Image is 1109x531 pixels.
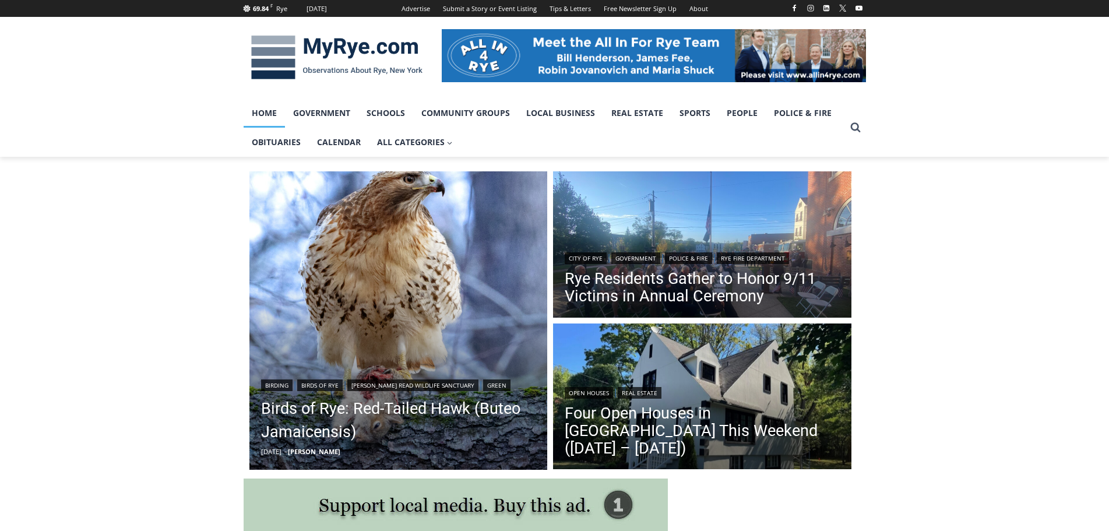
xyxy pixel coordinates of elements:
[297,379,343,391] a: Birds of Rye
[671,99,719,128] a: Sports
[553,171,851,321] img: (PHOTO: The City of Rye's annual September 11th Commemoration Ceremony on Thursday, September 11,...
[244,128,309,157] a: Obituaries
[603,99,671,128] a: Real Estate
[717,252,789,264] a: Rye Fire Department
[553,171,851,321] a: Read More Rye Residents Gather to Honor 9/11 Victims in Annual Ceremony
[284,447,288,456] span: –
[665,252,712,264] a: Police & Fire
[285,99,358,128] a: Government
[244,27,430,88] img: MyRye.com
[309,128,369,157] a: Calendar
[553,323,851,473] a: Read More Four Open Houses in Rye This Weekend (September 13 – 14)
[288,447,340,456] a: [PERSON_NAME]
[565,387,613,399] a: Open Houses
[836,1,850,15] a: X
[852,1,866,15] a: YouTube
[804,1,818,15] a: Instagram
[719,99,766,128] a: People
[253,4,269,13] span: 69.84
[413,99,518,128] a: Community Groups
[270,2,273,9] span: F
[787,1,801,15] a: Facebook
[249,171,548,470] a: Read More Birds of Rye: Red-Tailed Hawk (Buteo Jamaicensis)
[565,250,840,264] div: | | |
[244,99,285,128] a: Home
[261,397,536,444] a: Birds of Rye: Red-Tailed Hawk (Buteo Jamaicensis)
[358,99,413,128] a: Schools
[565,270,840,305] a: Rye Residents Gather to Honor 9/11 Victims in Annual Ceremony
[261,379,293,391] a: Birding
[819,1,833,15] a: Linkedin
[261,377,536,391] div: | | |
[565,405,840,457] a: Four Open Houses in [GEOGRAPHIC_DATA] This Weekend ([DATE] – [DATE])
[611,252,660,264] a: Government
[618,387,661,399] a: Real Estate
[369,128,461,157] a: All Categories
[845,117,866,138] button: View Search Form
[307,3,327,14] div: [DATE]
[553,323,851,473] img: 506 Midland Avenue, Rye
[442,29,866,82] img: All in for Rye
[766,99,840,128] a: Police & Fire
[276,3,287,14] div: Rye
[377,136,453,149] span: All Categories
[347,379,478,391] a: [PERSON_NAME] Read Wildlife Sanctuary
[565,252,607,264] a: City of Rye
[249,171,548,470] img: (PHOTO: Red-Tailed Hawk (Buteo Jamaicensis) at the Edith G. Read Wildlife Sanctuary in Rye, New Y...
[244,479,668,531] img: support local media, buy this ad
[518,99,603,128] a: Local Business
[483,379,511,391] a: Green
[261,447,281,456] time: [DATE]
[565,385,840,399] div: |
[244,99,845,157] nav: Primary Navigation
